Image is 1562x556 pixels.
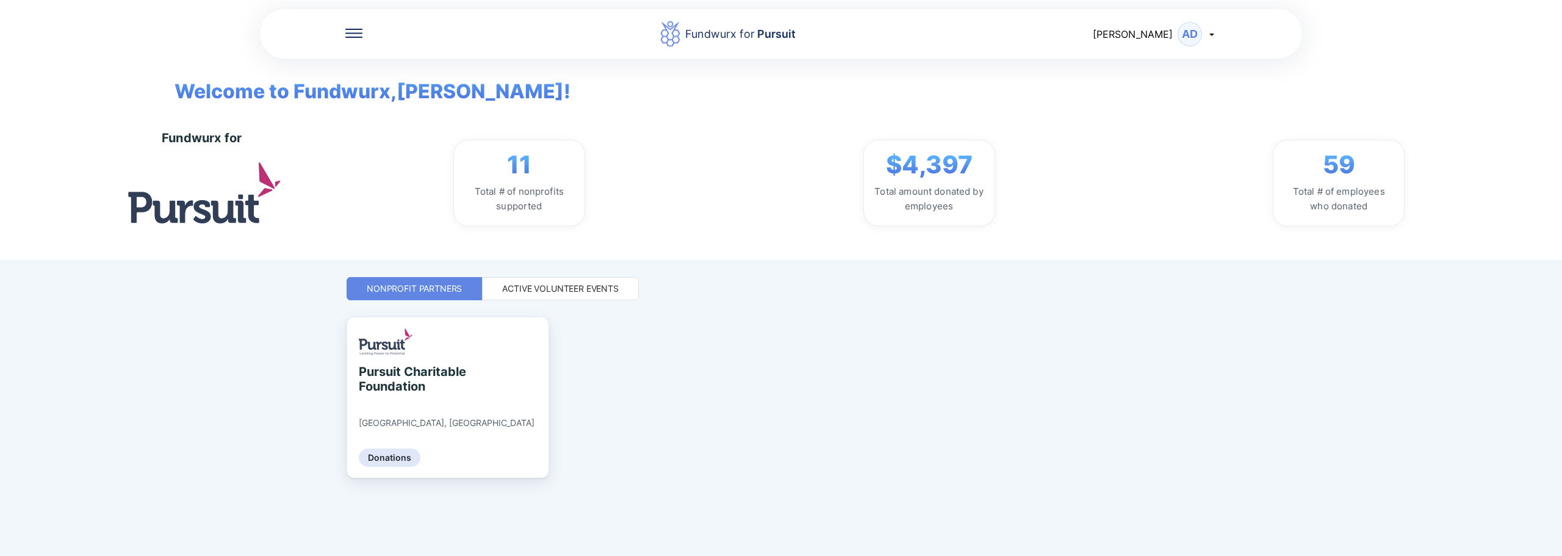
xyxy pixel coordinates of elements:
span: Pursuit [755,27,796,40]
div: Active Volunteer Events [502,283,619,295]
span: $4,397 [886,150,973,179]
div: Fundwurx for [162,131,242,145]
div: Total # of employees who donated [1283,184,1394,214]
div: Pursuit Charitable Foundation [359,364,470,394]
div: Nonprofit Partners [367,283,462,295]
span: Welcome to Fundwurx, [PERSON_NAME] ! [156,59,570,106]
img: logo.jpg [128,162,281,223]
div: AD [1178,22,1202,46]
div: Fundwurx for [685,26,796,43]
div: [GEOGRAPHIC_DATA], [GEOGRAPHIC_DATA] [359,417,534,428]
div: Donations [359,449,420,467]
span: 11 [507,150,531,179]
div: Total amount donated by employees [874,184,985,214]
div: Total # of nonprofits supported [464,184,575,214]
span: [PERSON_NAME] [1093,28,1173,40]
span: 59 [1323,150,1355,179]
